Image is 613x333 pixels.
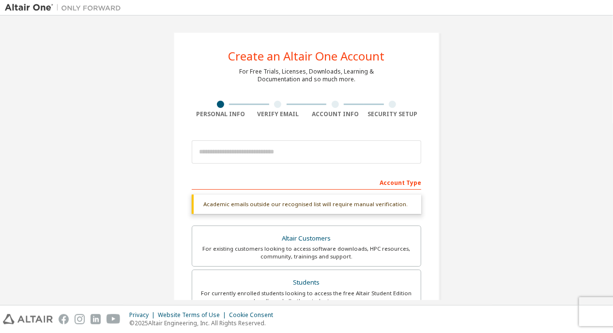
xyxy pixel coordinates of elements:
div: Create an Altair One Account [229,50,385,62]
img: linkedin.svg [91,314,101,324]
img: youtube.svg [107,314,121,324]
div: Altair Customers [198,232,415,245]
div: Account Type [192,174,421,190]
div: Personal Info [192,110,249,118]
p: © 2025 Altair Engineering, Inc. All Rights Reserved. [129,319,279,327]
div: Students [198,276,415,289]
img: instagram.svg [75,314,85,324]
div: Privacy [129,311,158,319]
img: Altair One [5,3,126,13]
div: For Free Trials, Licenses, Downloads, Learning & Documentation and so much more. [239,68,374,83]
div: Cookie Consent [229,311,279,319]
div: Security Setup [364,110,422,118]
div: For currently enrolled students looking to access the free Altair Student Edition bundle and all ... [198,289,415,305]
div: Account Info [306,110,364,118]
img: facebook.svg [59,314,69,324]
div: Website Terms of Use [158,311,229,319]
div: Verify Email [249,110,307,118]
div: Academic emails outside our recognised list will require manual verification. [192,195,421,214]
div: For existing customers looking to access software downloads, HPC resources, community, trainings ... [198,245,415,260]
img: altair_logo.svg [3,314,53,324]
